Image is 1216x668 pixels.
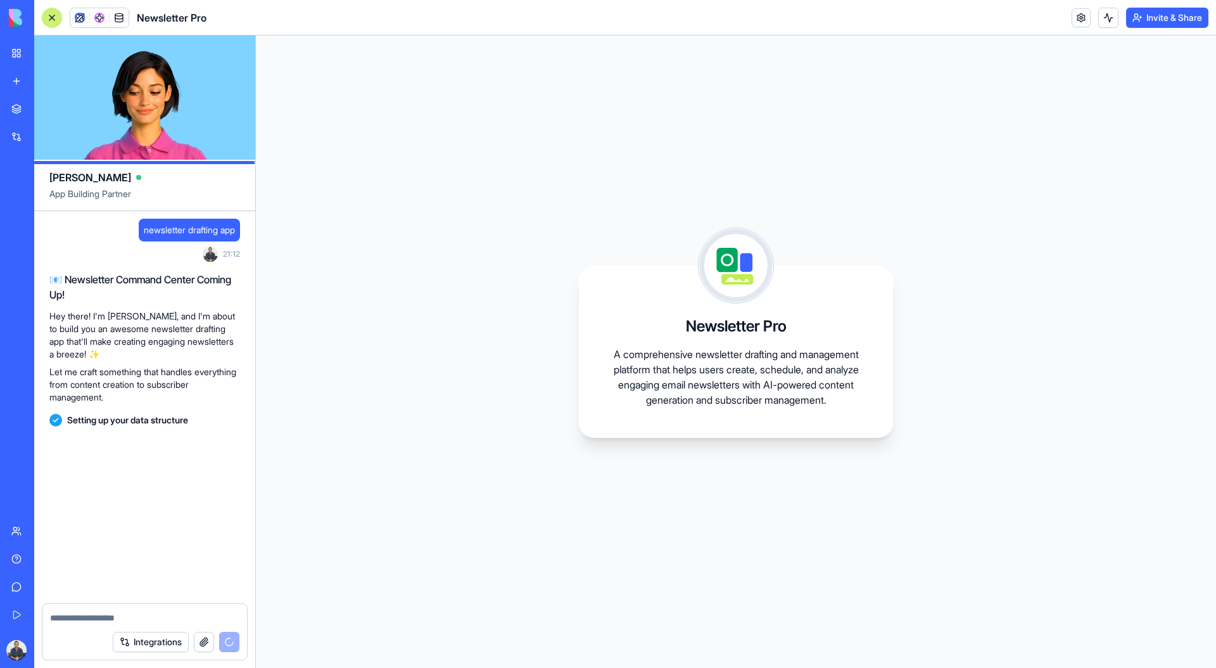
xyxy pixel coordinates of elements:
button: Integrations [113,632,189,652]
span: Newsletter Pro [137,10,206,25]
span: 21:12 [223,249,240,259]
img: ACg8ocK0ZZ79tusWMWeoIvOFE8aXmGpuIfo7nPibXGvhJbzD1mzKNMM=s96-c [203,247,218,262]
span: Setting up your data structure [67,414,188,427]
p: Hey there! I'm [PERSON_NAME], and I'm about to build you an awesome newsletter drafting app that'... [49,310,240,361]
span: App Building Partner [49,188,240,210]
button: Invite & Share [1126,8,1208,28]
p: Let me craft something that handles everything from content creation to subscriber management. [49,366,240,404]
img: logo [9,9,87,27]
p: A comprehensive newsletter drafting and management platform that helps users create, schedule, an... [609,347,863,408]
img: ACg8ocK0ZZ79tusWMWeoIvOFE8aXmGpuIfo7nPibXGvhJbzD1mzKNMM=s96-c [6,640,27,660]
h3: Newsletter Pro [686,316,787,337]
h2: 📧 Newsletter Command Center Coming Up! [49,272,240,302]
span: newsletter drafting app [144,224,235,236]
span: [PERSON_NAME] [49,170,131,185]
